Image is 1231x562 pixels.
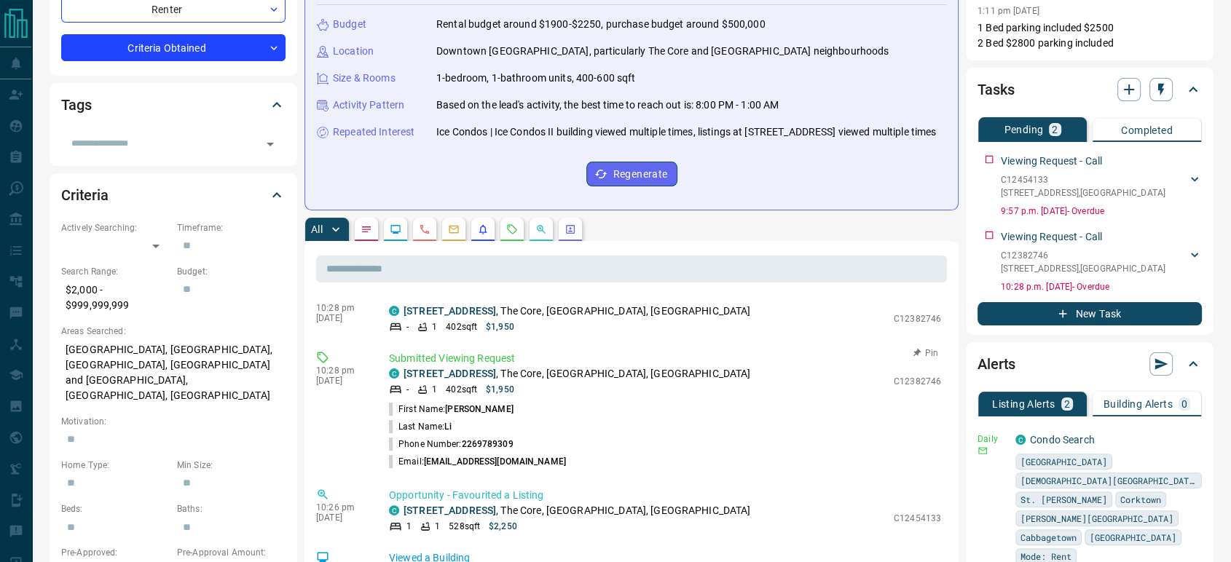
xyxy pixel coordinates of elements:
span: 2269789309 [461,439,513,449]
p: C12382746 [894,375,941,388]
p: Rental budget around $1900-$2250, purchase budget around $500,000 [436,17,766,32]
p: 1-bedroom, 1-bathroom units, 400-600 sqft [436,71,635,86]
span: [DEMOGRAPHIC_DATA][GEOGRAPHIC_DATA] [1020,473,1197,488]
span: Li [444,421,452,432]
p: Repeated Interest [333,124,414,140]
svg: Agent Actions [565,223,576,235]
button: Regenerate [586,162,677,186]
p: Opportunity - Favourited a Listing [389,488,941,503]
h2: Tags [61,93,91,116]
p: 1 [406,520,412,533]
svg: Lead Browsing Activity [390,223,401,235]
p: Budget: [177,265,286,278]
p: 2 [1064,399,1070,409]
p: [STREET_ADDRESS] , [GEOGRAPHIC_DATA] [1001,186,1165,199]
p: $2,000 - $999,999,999 [61,278,170,317]
p: , The Core, [GEOGRAPHIC_DATA], [GEOGRAPHIC_DATA] [404,304,750,319]
div: Criteria [61,178,286,213]
div: Alerts [978,347,1202,381]
p: C12382746 [894,312,941,325]
p: 1:11 pm [DATE] [978,6,1039,16]
p: Downtown [GEOGRAPHIC_DATA], particularly The Core and [GEOGRAPHIC_DATA] neighbourhoods [436,44,889,59]
div: condos.ca [1015,435,1026,445]
p: Phone Number: [389,438,514,451]
div: C12454133[STREET_ADDRESS],[GEOGRAPHIC_DATA] [1001,170,1202,202]
p: [DATE] [316,512,367,523]
h2: Criteria [61,183,109,207]
p: , The Core, [GEOGRAPHIC_DATA], [GEOGRAPHIC_DATA] [404,366,750,381]
p: Actively Searching: [61,221,170,234]
p: [STREET_ADDRESS] , [GEOGRAPHIC_DATA] [1001,262,1165,275]
p: Completed [1121,125,1173,135]
p: 1 Bed parking included $2500 2 Bed $2800 parking included [978,20,1202,51]
svg: Requests [506,223,518,235]
span: [PERSON_NAME] [445,404,513,414]
p: Submitted Viewing Request [389,351,941,366]
p: , The Core, [GEOGRAPHIC_DATA], [GEOGRAPHIC_DATA] [404,503,750,518]
p: 402 sqft [446,383,477,396]
p: [DATE] [316,376,367,386]
p: 1 [432,320,437,333]
span: Corktown [1120,492,1161,507]
button: Pin [905,347,947,360]
p: Ice Condos | Ice Condos II building viewed multiple times, listings at [STREET_ADDRESS] viewed mu... [436,124,936,140]
button: New Task [978,302,1202,325]
h2: Alerts [978,352,1015,376]
p: Beds: [61,502,170,515]
div: Criteria Obtained [61,34,286,61]
p: 9:57 p.m. [DATE] - Overdue [1001,205,1202,218]
svg: Email [978,446,988,456]
p: C12454133 [894,512,941,525]
span: [PERSON_NAME][GEOGRAPHIC_DATA] [1020,511,1173,526]
p: Size & Rooms [333,71,396,86]
svg: Calls [419,223,430,235]
span: [GEOGRAPHIC_DATA] [1020,454,1107,469]
p: C12454133 [1001,173,1165,186]
p: 1 [432,383,437,396]
div: condos.ca [389,505,399,515]
div: condos.ca [389,368,399,379]
p: 2 [1052,124,1058,135]
p: $1,950 [486,383,514,396]
div: C12382746[STREET_ADDRESS],[GEOGRAPHIC_DATA] [1001,246,1202,278]
p: Last Name: [389,420,452,433]
p: Home Type: [61,459,170,472]
p: Listing Alerts [992,399,1055,409]
p: Location [333,44,374,59]
svg: Notes [361,223,372,235]
p: 10:28 pm [316,303,367,313]
span: [EMAIL_ADDRESS][DOMAIN_NAME] [424,456,566,467]
p: C12382746 [1001,249,1165,262]
a: [STREET_ADDRESS] [404,504,496,516]
div: Tasks [978,72,1202,107]
p: Timeframe: [177,221,286,234]
p: 10:28 p.m. [DATE] - Overdue [1001,280,1202,293]
span: Cabbagetown [1020,530,1077,545]
svg: Listing Alerts [477,223,489,235]
p: Viewing Request - Call [1001,229,1102,245]
p: Activity Pattern [333,98,404,113]
p: Based on the lead's activity, the best time to reach out is: 8:00 PM - 1:00 AM [436,98,779,113]
p: [DATE] [316,313,367,323]
p: Areas Searched: [61,325,286,338]
svg: Emails [448,223,460,235]
svg: Opportunities [535,223,547,235]
p: Pre-Approval Amount: [177,546,286,559]
p: Budget [333,17,366,32]
p: 402 sqft [446,320,477,333]
p: Baths: [177,502,286,515]
p: Daily [978,432,1007,446]
a: Condo Search [1030,434,1095,446]
p: All [311,224,323,234]
span: St. [PERSON_NAME] [1020,492,1107,507]
p: - [406,320,409,333]
p: 10:28 pm [316,365,367,376]
p: Motivation: [61,415,286,428]
p: First Name: [389,403,514,416]
div: condos.ca [389,306,399,316]
p: Viewing Request - Call [1001,154,1102,169]
span: [GEOGRAPHIC_DATA] [1090,530,1176,545]
button: Open [260,134,280,154]
div: Tags [61,87,286,122]
p: Pre-Approved: [61,546,170,559]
